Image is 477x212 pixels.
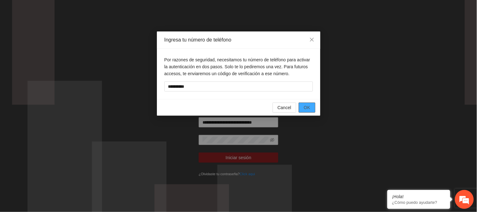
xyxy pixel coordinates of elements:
[164,56,313,77] p: Por razones de seguridad, necesitamos tu número de teléfono para activar la autenticación en dos ...
[392,200,446,205] p: ¿Cómo puedo ayudarte?
[304,104,310,111] span: OK
[103,3,118,18] div: Minimizar ventana de chat en vivo
[273,103,297,113] button: Cancel
[278,104,291,111] span: Cancel
[36,70,87,133] span: Estamos en línea.
[3,143,120,165] textarea: Escriba su mensaje y pulse “Intro”
[299,103,315,113] button: OK
[164,36,313,43] div: Ingresa tu número de teléfono
[33,32,106,40] div: Chatee con nosotros ahora
[303,31,320,48] button: Close
[309,37,314,42] span: close
[392,194,446,199] div: ¡Hola!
